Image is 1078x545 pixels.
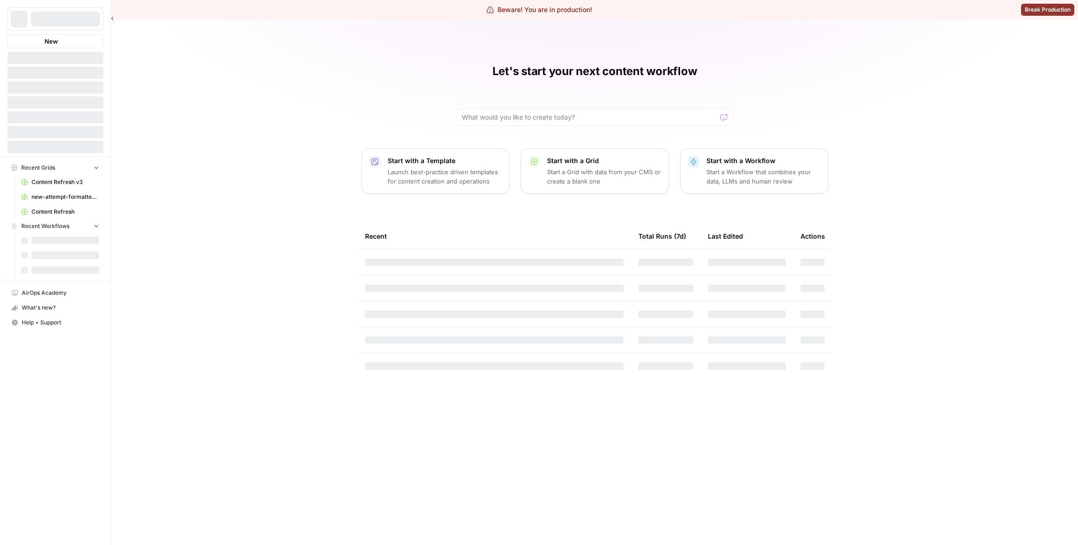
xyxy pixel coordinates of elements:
a: Content Refresh [17,204,103,219]
span: New [44,37,58,46]
h1: Let's start your next content workflow [492,64,697,79]
button: Start with a WorkflowStart a Workflow that combines your data, LLMs and human review [680,148,828,194]
button: New [7,34,103,48]
p: Start a Grid with data from your CMS or create a blank one [547,167,661,186]
button: What's new? [7,300,103,315]
div: What's new? [8,301,103,315]
button: Help + Support [7,315,103,330]
p: Start with a Workflow [706,156,820,165]
span: Content Refresh [32,208,99,216]
span: Break Production [1025,6,1071,14]
p: Start with a Grid [547,156,661,165]
span: Content Refresh v3 [32,178,99,186]
button: Start with a TemplateLaunch best-practice driven templates for content creation and operations [361,148,510,194]
p: Launch best-practice driven templates for content creation and operations [388,167,502,186]
a: Content Refresh v3 [17,175,103,190]
div: Total Runs (7d) [638,223,686,249]
a: new-attempt-formatted.csv [17,190,103,204]
div: Beware! You are in production! [486,5,592,14]
span: Help + Support [22,318,99,327]
p: Start with a Template [388,156,502,165]
p: Start a Workflow that combines your data, LLMs and human review [706,167,820,186]
div: Last Edited [708,223,743,249]
button: Break Production [1021,4,1074,16]
button: Recent Workflows [7,219,103,233]
div: Actions [801,223,825,249]
a: AirOps Academy [7,285,103,300]
button: Recent Grids [7,161,103,175]
span: AirOps Academy [22,289,99,297]
span: Recent Workflows [21,222,69,230]
div: Recent [365,223,624,249]
button: Start with a GridStart a Grid with data from your CMS or create a blank one [521,148,669,194]
span: Recent Grids [21,164,55,172]
span: new-attempt-formatted.csv [32,193,99,201]
input: What would you like to create today? [462,113,717,122]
